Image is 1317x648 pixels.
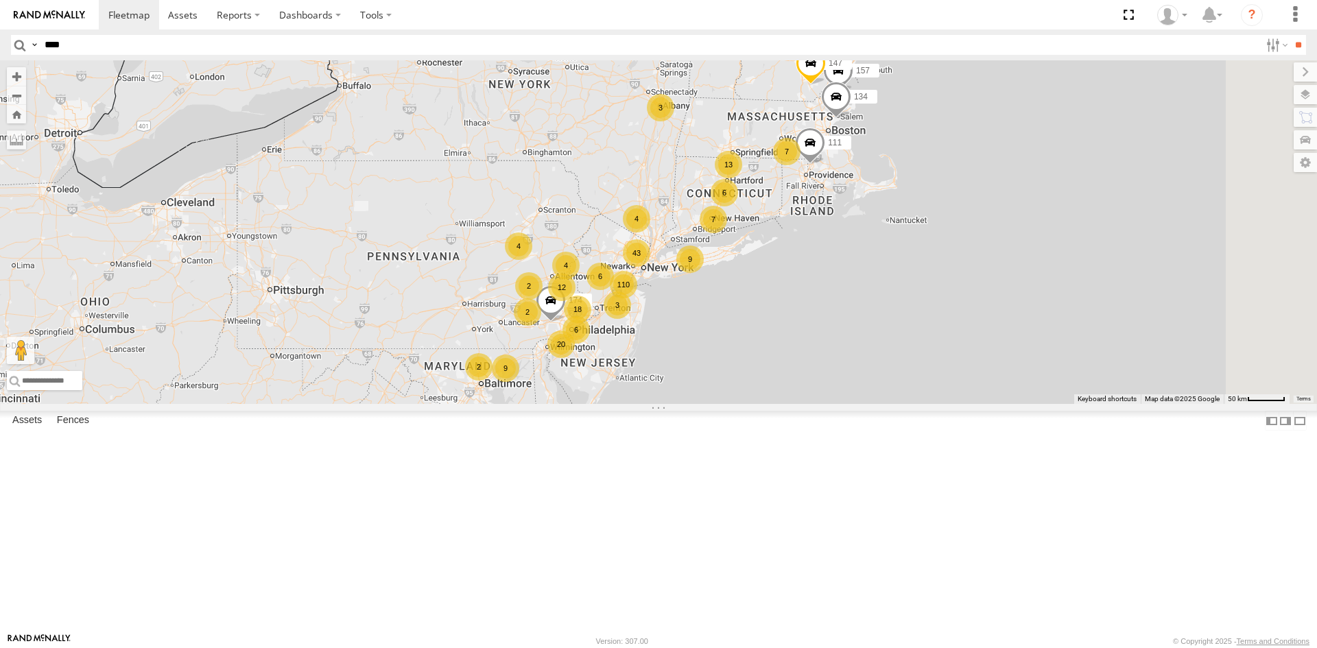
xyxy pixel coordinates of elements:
[7,105,26,123] button: Zoom Home
[548,274,576,301] div: 12
[1152,5,1192,25] div: Stephanie Tidaback
[596,637,648,645] div: Version: 307.00
[676,245,704,273] div: 9
[604,291,631,319] div: 3
[562,316,590,344] div: 6
[492,355,519,382] div: 9
[7,86,26,105] button: Zoom out
[7,67,26,86] button: Zoom in
[465,353,493,381] div: 2
[552,252,580,279] div: 4
[1241,4,1263,26] i: ?
[1078,394,1137,404] button: Keyboard shortcuts
[7,130,26,149] label: Measure
[29,35,40,55] label: Search Query
[50,411,96,431] label: Fences
[647,94,674,121] div: 3
[8,634,71,648] a: Visit our Website
[1293,411,1307,431] label: Hide Summary Table
[623,205,650,232] div: 4
[715,151,742,178] div: 13
[856,66,870,75] span: 157
[828,138,842,147] span: 111
[7,337,34,364] button: Drag Pegman onto the map to open Street View
[1237,637,1309,645] a: Terms and Conditions
[1265,411,1279,431] label: Dock Summary Table to the Left
[586,263,614,290] div: 6
[711,179,738,206] div: 6
[610,271,637,298] div: 110
[623,239,650,267] div: 43
[515,272,543,300] div: 2
[1261,35,1290,55] label: Search Filter Options
[14,10,85,20] img: rand-logo.svg
[1173,637,1309,645] div: © Copyright 2025 -
[773,138,800,165] div: 7
[514,298,541,326] div: 2
[505,232,532,260] div: 4
[564,296,591,323] div: 18
[829,58,842,67] span: 147
[1279,411,1292,431] label: Dock Summary Table to the Right
[1228,395,1247,403] span: 50 km
[547,331,575,358] div: 20
[854,92,868,101] span: 134
[1224,394,1290,404] button: Map Scale: 50 km per 52 pixels
[5,411,49,431] label: Assets
[1296,396,1311,402] a: Terms (opens in new tab)
[700,206,727,233] div: 7
[1294,153,1317,172] label: Map Settings
[1145,395,1220,403] span: Map data ©2025 Google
